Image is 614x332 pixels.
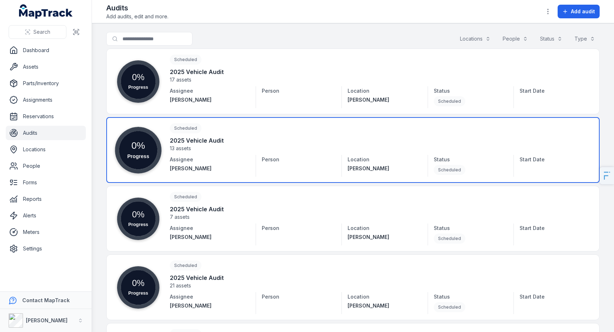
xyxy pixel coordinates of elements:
[535,32,567,46] button: Status
[348,97,389,103] span: [PERSON_NAME]
[6,142,86,157] a: Locations
[6,192,86,206] a: Reports
[19,4,73,19] a: MapTrack
[434,302,465,312] div: Scheduled
[558,5,600,18] button: Add audit
[6,208,86,223] a: Alerts
[6,109,86,124] a: Reservations
[170,165,250,172] a: [PERSON_NAME]
[6,175,86,190] a: Forms
[6,43,86,57] a: Dashboard
[348,302,416,309] a: [PERSON_NAME]
[170,302,250,309] a: [PERSON_NAME]
[348,96,416,103] a: [PERSON_NAME]
[170,234,250,241] a: [PERSON_NAME]
[6,126,86,140] a: Audits
[33,28,50,36] span: Search
[570,32,600,46] button: Type
[434,96,465,106] div: Scheduled
[22,297,70,303] strong: Contact MapTrack
[498,32,532,46] button: People
[6,76,86,91] a: Parts/Inventory
[348,165,389,171] span: [PERSON_NAME]
[6,225,86,239] a: Meters
[9,25,66,39] button: Search
[571,8,595,15] span: Add audit
[106,3,168,13] h2: Audits
[434,234,465,244] div: Scheduled
[6,60,86,74] a: Assets
[6,241,86,256] a: Settings
[6,93,86,107] a: Assignments
[348,234,389,240] span: [PERSON_NAME]
[348,234,416,241] a: [PERSON_NAME]
[348,165,416,172] a: [PERSON_NAME]
[434,165,465,175] div: Scheduled
[106,13,168,20] span: Add audits, edit and more.
[6,159,86,173] a: People
[26,317,68,323] strong: [PERSON_NAME]
[348,303,389,309] span: [PERSON_NAME]
[170,96,250,103] a: [PERSON_NAME]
